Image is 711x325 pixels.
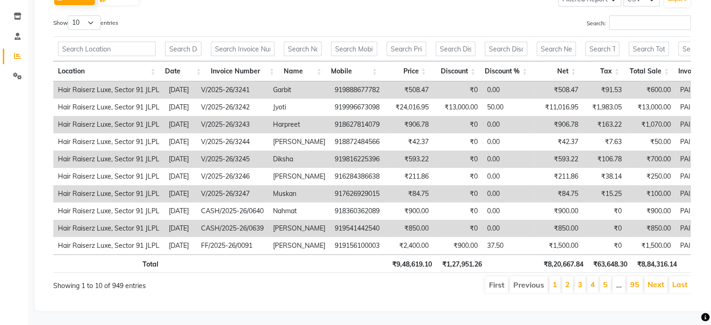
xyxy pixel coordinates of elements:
[626,185,675,202] td: ₹100.00
[534,81,583,99] td: ₹508.47
[588,254,632,273] th: ₹63,648.30
[433,99,482,116] td: ₹13,000.00
[196,116,268,133] td: V/2025-26/3243
[537,42,576,56] input: Search Net
[268,116,330,133] td: Harpreet
[326,61,382,81] th: Mobile: activate to sort column ascending
[196,237,268,254] td: FF/2025-26/0091
[534,237,583,254] td: ₹1,500.00
[629,42,669,56] input: Search Total Sale
[585,42,619,56] input: Search Tax
[211,42,274,56] input: Search Invoice Number
[534,168,583,185] td: ₹211.86
[534,99,583,116] td: ₹11,016.95
[53,168,164,185] td: Hair Raiserz Luxe, Sector 91 JLPL
[384,168,433,185] td: ₹211.86
[268,185,330,202] td: Muskan
[624,61,674,81] th: Total Sale: activate to sort column ascending
[583,168,626,185] td: ₹38.14
[164,81,196,99] td: [DATE]
[384,237,433,254] td: ₹2,400.00
[433,237,482,254] td: ₹900.00
[532,61,581,81] th: Net: activate to sort column ascending
[583,116,626,133] td: ₹163.22
[268,151,330,168] td: Diksha
[330,151,384,168] td: 919816225396
[534,185,583,202] td: ₹84.75
[53,275,311,291] div: Showing 1 to 10 of 949 entries
[384,81,433,99] td: ₹508.47
[384,133,433,151] td: ₹42.37
[482,99,534,116] td: 50.00
[53,220,164,237] td: Hair Raiserz Luxe, Sector 91 JLPL
[626,220,675,237] td: ₹850.00
[165,42,201,56] input: Search Date
[587,15,691,30] label: Search:
[196,168,268,185] td: V/2025-26/3246
[330,99,384,116] td: 919996673098
[68,15,101,30] select: Showentries
[53,61,160,81] th: Location: activate to sort column ascending
[482,237,534,254] td: 37.50
[268,133,330,151] td: [PERSON_NAME]
[53,185,164,202] td: Hair Raiserz Luxe, Sector 91 JLPL
[164,116,196,133] td: [DATE]
[433,202,482,220] td: ₹0
[53,151,164,168] td: Hair Raiserz Luxe, Sector 91 JLPL
[482,220,534,237] td: 0.00
[626,237,675,254] td: ₹1,500.00
[482,116,534,133] td: 0.00
[626,168,675,185] td: ₹250.00
[268,237,330,254] td: [PERSON_NAME]
[53,237,164,254] td: Hair Raiserz Luxe, Sector 91 JLPL
[384,185,433,202] td: ₹84.75
[482,151,534,168] td: 0.00
[630,280,639,289] a: 95
[164,168,196,185] td: [DATE]
[284,42,322,56] input: Search Name
[626,202,675,220] td: ₹900.00
[164,151,196,168] td: [DATE]
[583,81,626,99] td: ₹91.53
[534,220,583,237] td: ₹850.00
[609,15,691,30] input: Search:
[647,280,664,289] a: Next
[330,237,384,254] td: 919156100003
[583,99,626,116] td: ₹1,983.05
[53,254,163,273] th: Total
[581,61,624,81] th: Tax: activate to sort column ascending
[534,133,583,151] td: ₹42.37
[626,116,675,133] td: ₹1,070.00
[626,99,675,116] td: ₹13,000.00
[164,99,196,116] td: [DATE]
[53,116,164,133] td: Hair Raiserz Luxe, Sector 91 JLPL
[196,81,268,99] td: V/2025-26/3241
[626,81,675,99] td: ₹600.00
[626,133,675,151] td: ₹50.00
[433,168,482,185] td: ₹0
[384,99,433,116] td: ₹24,016.95
[382,61,431,81] th: Price: activate to sort column ascending
[583,220,626,237] td: ₹0
[330,202,384,220] td: 918360362089
[53,81,164,99] td: Hair Raiserz Luxe, Sector 91 JLPL
[482,168,534,185] td: 0.00
[384,220,433,237] td: ₹850.00
[268,81,330,99] td: Garbit
[672,280,688,289] a: Last
[480,61,532,81] th: Discount %: activate to sort column ascending
[53,133,164,151] td: Hair Raiserz Luxe, Sector 91 JLPL
[268,168,330,185] td: [PERSON_NAME]
[482,81,534,99] td: 0.00
[437,254,486,273] th: ₹1,27,951.26
[196,99,268,116] td: V/2025-26/3242
[387,254,437,273] th: ₹9,48,619.10
[330,168,384,185] td: 916284386638
[330,133,384,151] td: 918872484566
[482,185,534,202] td: 0.00
[538,254,588,273] th: ₹8,20,667.84
[196,220,268,237] td: CASH/2025-26/0639
[578,280,582,289] a: 3
[436,42,476,56] input: Search Discount
[330,116,384,133] td: 918627814079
